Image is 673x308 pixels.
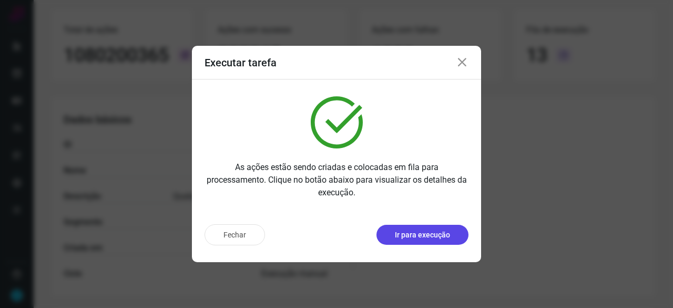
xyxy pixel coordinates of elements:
[395,230,450,241] p: Ir para execução
[205,56,277,69] h3: Executar tarefa
[205,224,265,245] button: Fechar
[376,225,468,245] button: Ir para execução
[311,96,363,148] img: verified.svg
[205,161,468,199] p: As ações estão sendo criadas e colocadas em fila para processamento. Clique no botão abaixo para ...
